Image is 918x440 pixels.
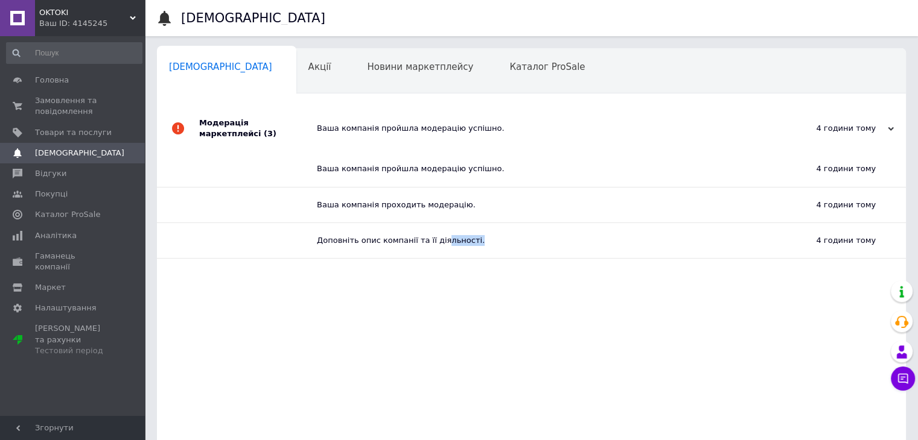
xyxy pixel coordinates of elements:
span: Каталог ProSale [509,61,585,72]
span: (3) [264,129,276,138]
span: Налаштування [35,303,97,313]
span: Маркет [35,282,66,293]
span: [PERSON_NAME] та рахунки [35,323,112,356]
span: Відгуки [35,168,66,179]
span: Покупці [35,189,68,200]
span: [DEMOGRAPHIC_DATA] [169,61,272,72]
span: [DEMOGRAPHIC_DATA] [35,148,124,159]
span: OKTOKI [39,7,130,18]
div: Модерація маркетплейсі [199,105,317,151]
span: Новини маркетплейсу [367,61,473,72]
div: Тестовий період [35,345,112,356]
div: 4 години тому [773,123,894,134]
span: Товари та послуги [35,127,112,138]
div: 4 години тому [755,187,906,222]
div: Ваша компанія пройшла модерацію успішно. [317,163,755,174]
span: Гаманець компанії [35,251,112,272]
span: Замовлення та повідомлення [35,95,112,117]
div: Доповніть опис компанії та її діяльності. [317,235,755,246]
h1: [DEMOGRAPHIC_DATA] [181,11,325,25]
span: Каталог ProSale [35,209,100,220]
div: Ваша компанія пройшла модерацію успішно. [317,123,773,134]
input: Пошук [6,42,142,64]
div: 4 години тому [755,151,906,186]
div: 4 години тому [755,223,906,258]
span: Акції [308,61,331,72]
div: Ваш ID: 4145245 [39,18,145,29]
span: Головна [35,75,69,86]
button: Чат з покупцем [891,366,915,391]
div: Ваша компанія проходить модерацію. [317,200,755,210]
span: Аналітика [35,230,77,241]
